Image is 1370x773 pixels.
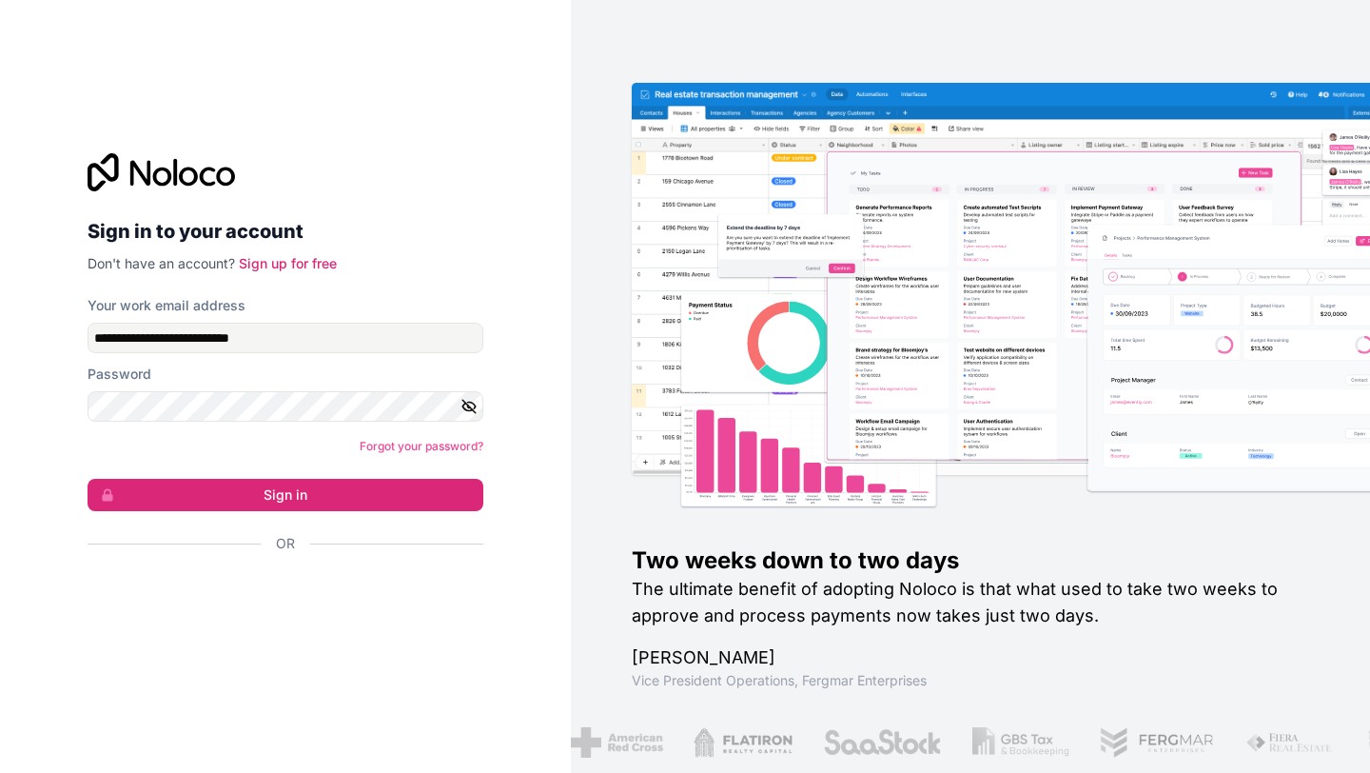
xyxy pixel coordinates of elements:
[88,214,483,248] h2: Sign in to your account
[971,727,1068,758] img: /assets/gbstax-C-GtDUiK.png
[822,727,942,758] img: /assets/saastock-C6Zbiodz.png
[632,545,1309,576] h1: Two weeks down to two days
[632,576,1309,629] h2: The ultimate benefit of adopting Noloco is that what used to take two weeks to approve and proces...
[78,574,478,616] iframe: Knop Inloggen met Google
[88,296,245,315] label: Your work email address
[1245,727,1335,758] img: /assets/fiera-fwj2N5v4.png
[632,671,1309,690] h1: Vice President Operations , Fergmar Enterprises
[693,727,792,758] img: /assets/flatiron-C8eUkumj.png
[360,439,483,453] a: Forgot your password?
[88,323,483,353] input: Email address
[88,365,151,384] label: Password
[88,479,483,511] button: Sign in
[1099,727,1215,758] img: /assets/fergmar-CudnrXN5.png
[239,255,337,271] a: Sign up for free
[88,255,235,271] span: Don't have an account?
[632,644,1309,671] h1: [PERSON_NAME]
[570,727,662,758] img: /assets/american-red-cross-BAupjrZR.png
[88,391,483,422] input: Password
[276,534,295,553] span: Or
